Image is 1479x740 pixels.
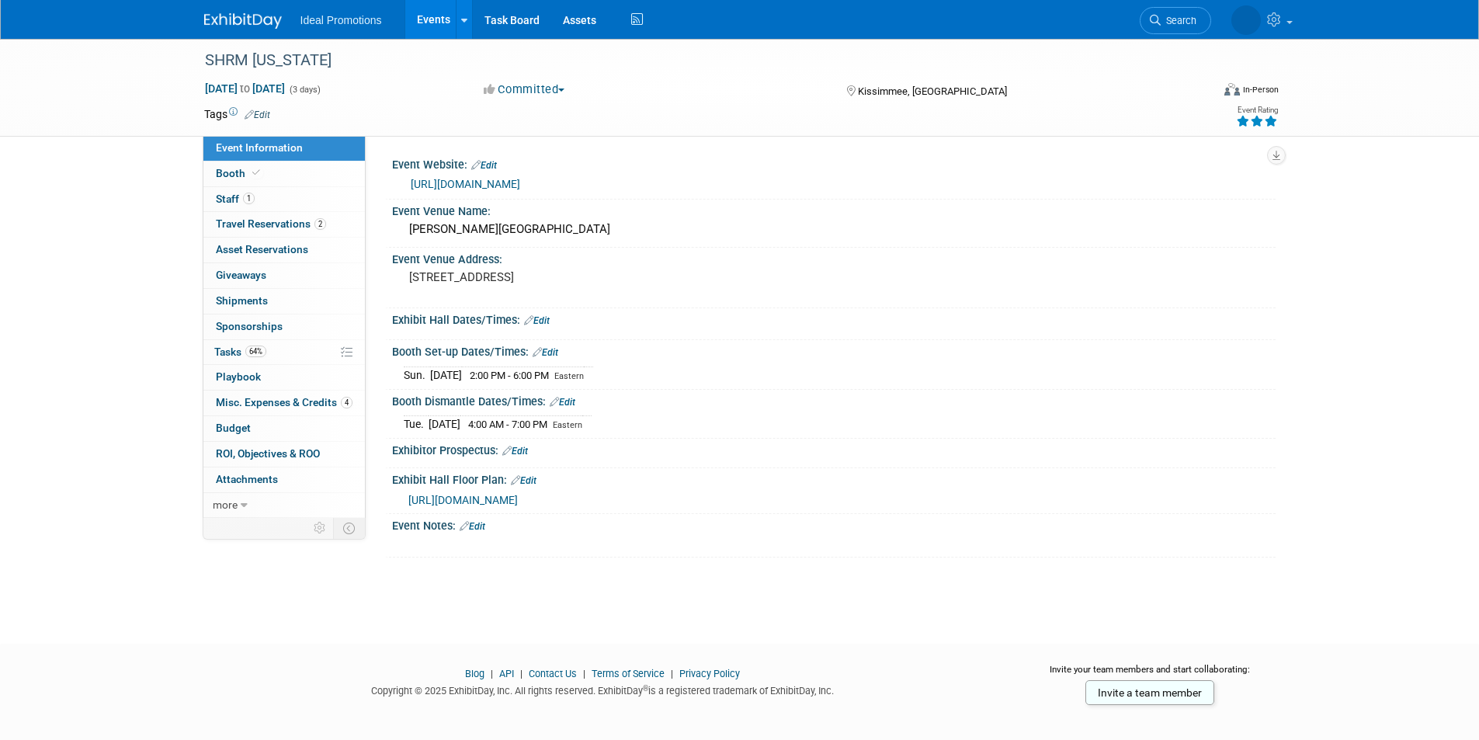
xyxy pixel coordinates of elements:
[1025,663,1276,686] div: Invite your team members and start collaborating:
[471,160,497,171] a: Edit
[203,493,365,518] a: more
[213,499,238,511] span: more
[392,439,1276,459] div: Exhibitor Prospectus:
[203,467,365,492] a: Attachments
[245,346,266,357] span: 64%
[216,269,266,281] span: Giveaways
[1085,680,1214,705] a: Invite a team member
[392,248,1276,267] div: Event Venue Address:
[460,521,485,532] a: Edit
[1231,5,1261,35] img: Zeke Kassab
[203,136,365,161] a: Event Information
[204,82,286,96] span: [DATE] [DATE]
[1236,106,1278,114] div: Event Rating
[204,680,1002,698] div: Copyright © 2025 ExhibitDay, Inc. All rights reserved. ExhibitDay is a registered trademark of Ex...
[502,446,528,457] a: Edit
[579,668,589,679] span: |
[1224,83,1240,96] img: Format-Inperson.png
[252,168,260,177] i: Booth reservation complete
[216,320,283,332] span: Sponsorships
[216,217,326,230] span: Travel Reservations
[1140,7,1211,34] a: Search
[554,371,584,381] span: Eastern
[411,178,520,190] a: [URL][DOMAIN_NAME]
[429,416,460,433] td: [DATE]
[204,13,282,29] img: ExhibitDay
[216,243,308,255] span: Asset Reservations
[300,14,382,26] span: Ideal Promotions
[643,684,648,693] sup: ®
[216,370,261,383] span: Playbook
[553,420,582,430] span: Eastern
[314,218,326,230] span: 2
[679,668,740,679] a: Privacy Policy
[245,109,270,120] a: Edit
[392,340,1276,360] div: Booth Set-up Dates/Times:
[392,514,1276,534] div: Event Notes:
[216,167,263,179] span: Booth
[238,82,252,95] span: to
[592,668,665,679] a: Terms of Service
[203,162,365,186] a: Booth
[392,308,1276,328] div: Exhibit Hall Dates/Times:
[529,668,577,679] a: Contact Us
[465,668,484,679] a: Blog
[333,518,365,538] td: Toggle Event Tabs
[487,668,497,679] span: |
[307,518,334,538] td: Personalize Event Tab Strip
[478,82,571,98] button: Committed
[524,315,550,326] a: Edit
[404,217,1264,241] div: [PERSON_NAME][GEOGRAPHIC_DATA]
[204,106,270,122] td: Tags
[216,193,255,205] span: Staff
[392,468,1276,488] div: Exhibit Hall Floor Plan:
[550,397,575,408] a: Edit
[667,668,677,679] span: |
[408,494,518,506] a: [URL][DOMAIN_NAME]
[200,47,1188,75] div: SHRM [US_STATE]
[203,314,365,339] a: Sponsorships
[216,447,320,460] span: ROI, Objectives & ROO
[430,367,462,383] td: [DATE]
[392,390,1276,410] div: Booth Dismantle Dates/Times:
[404,416,429,433] td: Tue.
[203,263,365,288] a: Giveaways
[216,141,303,154] span: Event Information
[216,396,352,408] span: Misc. Expenses & Credits
[470,370,549,381] span: 2:00 PM - 6:00 PM
[392,153,1276,173] div: Event Website:
[203,442,365,467] a: ROI, Objectives & ROO
[511,475,536,486] a: Edit
[203,212,365,237] a: Travel Reservations2
[243,193,255,204] span: 1
[341,397,352,408] span: 4
[1161,15,1196,26] span: Search
[203,391,365,415] a: Misc. Expenses & Credits4
[1120,81,1279,104] div: Event Format
[214,346,266,358] span: Tasks
[203,187,365,212] a: Staff1
[499,668,514,679] a: API
[392,200,1276,219] div: Event Venue Name:
[203,289,365,314] a: Shipments
[404,367,430,383] td: Sun.
[216,473,278,485] span: Attachments
[1242,84,1279,96] div: In-Person
[216,422,251,434] span: Budget
[203,416,365,441] a: Budget
[858,85,1007,97] span: Kissimmee, [GEOGRAPHIC_DATA]
[409,270,743,284] pre: [STREET_ADDRESS]
[203,238,365,262] a: Asset Reservations
[216,294,268,307] span: Shipments
[288,85,321,95] span: (3 days)
[203,340,365,365] a: Tasks64%
[533,347,558,358] a: Edit
[468,419,547,430] span: 4:00 AM - 7:00 PM
[516,668,526,679] span: |
[203,365,365,390] a: Playbook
